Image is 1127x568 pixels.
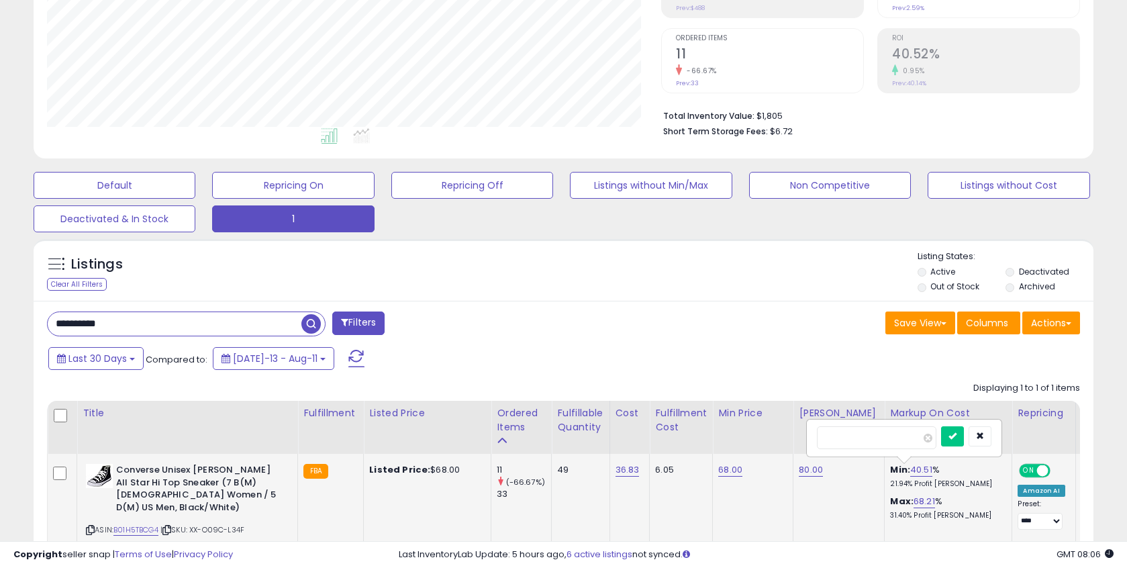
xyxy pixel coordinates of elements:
button: Last 30 Days [48,347,144,370]
b: Converse Unisex [PERSON_NAME] All Star Hi Top Sneaker (7 B(M) [DEMOGRAPHIC_DATA] Women / 5 D(M) U... [116,464,279,517]
span: Columns [966,316,1008,330]
div: Fulfillment Cost [655,406,707,434]
strong: Copyright [13,548,62,561]
div: Clear All Filters [47,278,107,291]
span: ON [1021,465,1038,477]
span: OFF [1048,465,1070,477]
small: (-66.67%) [506,477,545,487]
button: Repricing On [212,172,374,199]
h2: 11 [676,46,863,64]
span: Compared to: [146,353,207,366]
div: Fulfillable Quantity [557,406,603,434]
div: $68.00 [369,464,481,476]
small: Prev: 2.59% [892,4,924,12]
small: FBA [303,464,328,479]
div: Amazon AI [1018,485,1065,497]
div: Cost [616,406,644,420]
div: % [890,464,1001,489]
button: [DATE]-13 - Aug-11 [213,347,334,370]
a: B01H5TBCG4 [113,524,158,536]
div: 6.05 [655,464,702,476]
button: Repricing Off [391,172,553,199]
b: Short Term Storage Fees: [663,126,768,137]
b: Min: [890,463,910,476]
div: % [890,495,1001,520]
a: 68.00 [718,463,742,477]
div: Min Price [718,406,787,420]
h5: Listings [71,255,123,274]
b: Max: [890,495,914,508]
a: 68.21 [914,495,935,508]
span: [DATE]-13 - Aug-11 [233,352,317,365]
a: 40.51 [910,463,932,477]
a: 36.83 [616,463,640,477]
span: Last 30 Days [68,352,127,365]
div: Displaying 1 to 1 of 1 items [973,382,1080,395]
label: Deactivated [1019,266,1069,277]
div: Listed Price [369,406,485,420]
th: The percentage added to the cost of goods (COGS) that forms the calculator for Min & Max prices. [885,401,1012,454]
span: 2025-09-11 08:06 GMT [1057,548,1114,561]
p: 21.94% Profit [PERSON_NAME] [890,479,1001,489]
button: Actions [1022,312,1080,334]
div: Ordered Items [497,406,546,434]
small: -66.67% [682,66,717,76]
button: Filters [332,312,385,335]
div: Last InventoryLab Update: 5 hours ago, not synced. [399,549,1114,561]
h2: 40.52% [892,46,1079,64]
span: | SKU: XX-O09C-L34F [160,524,244,535]
div: Repricing [1018,406,1069,420]
button: Listings without Min/Max [570,172,732,199]
div: 49 [557,464,599,476]
button: Default [34,172,195,199]
button: 1 [212,205,374,232]
button: Listings without Cost [928,172,1089,199]
label: Active [930,266,955,277]
div: [PERSON_NAME] [799,406,879,420]
small: Prev: 40.14% [892,79,926,87]
img: 41hJfq5KQnS._SL40_.jpg [86,464,113,488]
small: Prev: $488 [676,4,705,12]
small: Prev: 33 [676,79,699,87]
p: 31.40% Profit [PERSON_NAME] [890,511,1001,520]
a: Terms of Use [115,548,172,561]
p: Listing States: [918,250,1093,263]
a: 80.00 [799,463,823,477]
b: Listed Price: [369,463,430,476]
button: Deactivated & In Stock [34,205,195,232]
a: Privacy Policy [174,548,233,561]
li: $1,805 [663,107,1070,123]
span: Ordered Items [676,35,863,42]
div: Markup on Cost [890,406,1006,420]
div: 33 [497,488,551,500]
button: Columns [957,312,1020,334]
small: 0.95% [898,66,925,76]
div: 11 [497,464,551,476]
span: ROI [892,35,1079,42]
label: Out of Stock [930,281,979,292]
div: seller snap | | [13,549,233,561]
div: Title [83,406,292,420]
b: Total Inventory Value: [663,110,754,122]
a: 6 active listings [567,548,632,561]
label: Archived [1019,281,1055,292]
div: Preset: [1018,500,1065,530]
span: $6.72 [770,125,793,138]
button: Save View [885,312,955,334]
div: Fulfillment [303,406,358,420]
button: Non Competitive [749,172,911,199]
